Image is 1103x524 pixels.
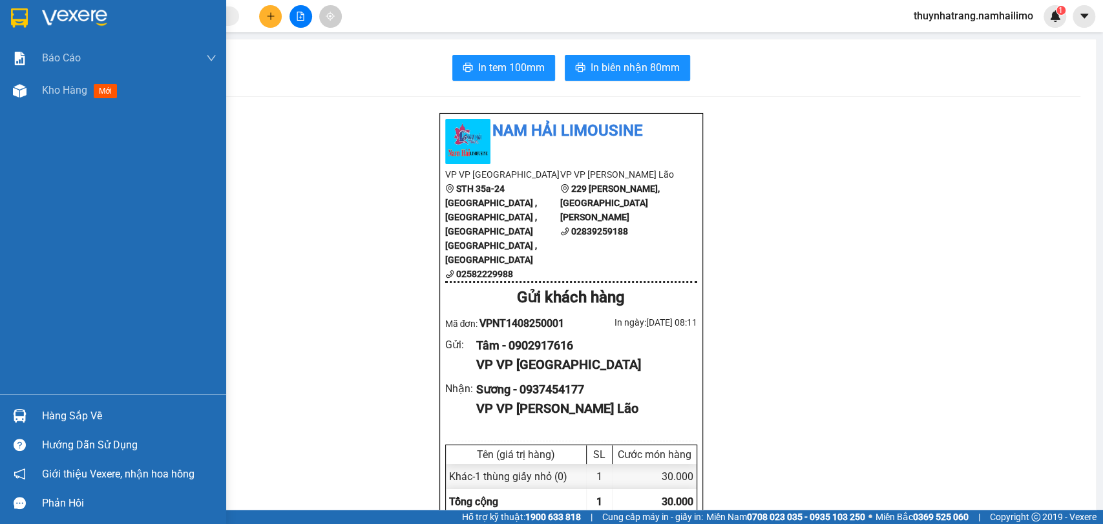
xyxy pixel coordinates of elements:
span: 30.000 [662,496,693,508]
b: 02839259188 [571,226,628,236]
span: environment [560,184,569,193]
span: aim [326,12,335,21]
img: logo.jpg [6,6,52,52]
div: Hướng dẫn sử dụng [42,435,216,455]
button: file-add [289,5,312,28]
li: VP VP [GEOGRAPHIC_DATA] [6,70,89,112]
img: logo-vxr [11,8,28,28]
span: 1 [1058,6,1063,15]
div: Nhận : [445,381,477,397]
div: Tâm - 0902917616 [476,337,686,355]
span: Miền Nam [706,510,865,524]
span: mới [94,84,117,98]
span: | [591,510,593,524]
span: Báo cáo [42,50,81,66]
b: 02582229988 [456,269,513,279]
div: Mã đơn: [445,315,571,331]
span: Miền Bắc [876,510,969,524]
span: VPNT1408250001 [479,317,564,330]
strong: 0708 023 035 - 0935 103 250 [747,512,865,522]
strong: 0369 525 060 [913,512,969,522]
span: Kho hàng [42,84,87,96]
span: 1 [596,496,602,508]
span: printer [575,62,585,74]
li: VP VP [PERSON_NAME] Lão [89,70,172,112]
img: logo.jpg [445,119,490,164]
div: SL [590,448,609,461]
span: Cung cấp máy in - giấy in: [602,510,703,524]
img: warehouse-icon [13,409,26,423]
span: ⚪️ [868,514,872,519]
sup: 1 [1056,6,1066,15]
div: Phản hồi [42,494,216,513]
div: Gửi khách hàng [445,286,697,310]
img: icon-new-feature [1049,10,1061,22]
div: Sương - 0937454177 [476,381,686,399]
button: printerIn biên nhận 80mm [565,55,690,81]
span: file-add [296,12,305,21]
span: phone [445,269,454,278]
div: VP VP [GEOGRAPHIC_DATA] [476,355,686,375]
div: 30.000 [613,464,697,489]
div: Hàng sắp về [42,406,216,426]
button: plus [259,5,282,28]
div: In ngày: [DATE] 08:11 [571,315,697,330]
li: Nam Hải Limousine [445,119,697,143]
button: caret-down [1073,5,1095,28]
strong: 1900 633 818 [525,512,581,522]
li: VP VP [PERSON_NAME] Lão [560,167,676,182]
span: printer [463,62,473,74]
button: printerIn tem 100mm [452,55,555,81]
div: 1 [587,464,613,489]
span: environment [445,184,454,193]
b: STH 35a-24 [GEOGRAPHIC_DATA] , [GEOGRAPHIC_DATA] , [GEOGRAPHIC_DATA] [GEOGRAPHIC_DATA] , [GEOGRAP... [445,183,537,265]
li: VP VP [GEOGRAPHIC_DATA] [445,167,561,182]
div: Tên (giá trị hàng) [449,448,583,461]
span: Khác - 1 thùng giấy nhỏ (0) [449,470,567,483]
span: Tổng cộng [449,496,498,508]
span: question-circle [14,439,26,451]
span: down [206,53,216,63]
img: warehouse-icon [13,84,26,98]
button: aim [319,5,342,28]
img: solution-icon [13,52,26,65]
span: thuynhatrang.namhailimo [903,8,1044,24]
div: VP VP [PERSON_NAME] Lão [476,399,686,419]
span: In biên nhận 80mm [591,59,680,76]
li: Nam Hải Limousine [6,6,187,55]
span: copyright [1031,512,1040,521]
span: phone [560,227,569,236]
div: Cước món hàng [616,448,693,461]
span: Hỗ trợ kỹ thuật: [462,510,581,524]
b: 229 [PERSON_NAME], [GEOGRAPHIC_DATA][PERSON_NAME] [560,183,660,222]
span: | [978,510,980,524]
span: message [14,497,26,509]
span: Giới thiệu Vexere, nhận hoa hồng [42,466,194,482]
span: notification [14,468,26,480]
span: caret-down [1078,10,1090,22]
span: In tem 100mm [478,59,545,76]
span: plus [266,12,275,21]
div: Gửi : [445,337,477,353]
